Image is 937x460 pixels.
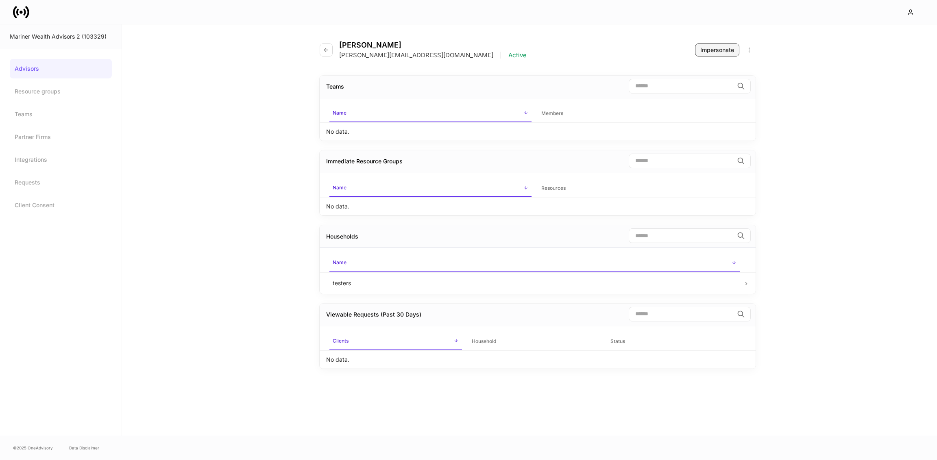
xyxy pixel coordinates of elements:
[329,180,532,197] span: Name
[333,109,346,117] h6: Name
[468,333,601,350] span: Household
[326,272,743,294] td: testers
[326,157,403,165] div: Immediate Resource Groups
[472,337,496,345] h6: Household
[10,59,112,78] a: Advisors
[10,104,112,124] a: Teams
[13,445,53,451] span: © 2025 OneAdvisory
[541,109,563,117] h6: Members
[326,310,421,319] div: Viewable Requests (Past 30 Days)
[339,51,493,59] p: [PERSON_NAME][EMAIL_ADDRESS][DOMAIN_NAME]
[333,258,346,266] h6: Name
[329,254,740,272] span: Name
[326,356,349,364] p: No data.
[541,184,566,192] h6: Resources
[508,51,527,59] p: Active
[500,51,502,59] p: |
[326,202,349,210] p: No data.
[695,43,739,56] button: Impersonate
[339,41,527,50] h4: [PERSON_NAME]
[10,173,112,192] a: Requests
[10,127,112,147] a: Partner Firms
[10,150,112,169] a: Integrations
[326,128,349,136] p: No data.
[326,232,358,241] div: Households
[329,333,462,350] span: Clients
[538,180,740,197] span: Resources
[333,184,346,191] h6: Name
[10,195,112,215] a: Client Consent
[329,105,532,122] span: Name
[326,82,344,91] div: Teams
[69,445,99,451] a: Data Disclaimer
[10,33,112,41] div: Mariner Wealth Advisors 2 (103329)
[607,333,740,350] span: Status
[333,337,349,345] h6: Clients
[538,105,740,122] span: Members
[10,82,112,101] a: Resource groups
[700,46,734,54] div: Impersonate
[610,337,625,345] h6: Status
